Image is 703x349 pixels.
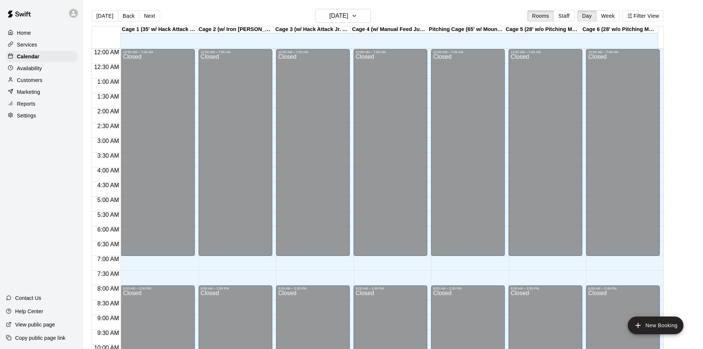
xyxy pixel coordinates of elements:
p: Availability [17,65,42,72]
span: 8:30 AM [96,300,121,307]
div: 12:00 AM – 7:00 AM [356,50,425,54]
a: Availability [6,63,77,74]
a: Marketing [6,86,77,97]
button: Staff [554,10,575,21]
p: Services [17,41,37,48]
div: Cage 3 (w/ Hack Attack Jr. Auto Feeder and HitTrax) [274,26,351,33]
div: Closed [433,54,503,259]
div: Closed [278,54,348,259]
a: Reports [6,98,77,109]
p: Copy public page link [15,334,65,342]
div: 12:00 AM – 7:00 AM: Closed [509,49,582,256]
div: 12:00 AM – 7:00 AM: Closed [431,49,505,256]
span: 3:00 AM [96,138,121,144]
div: 12:00 AM – 7:00 AM: Closed [199,49,272,256]
a: Customers [6,75,77,86]
div: Closed [356,54,425,259]
div: Pitching Cage (65' w/ Mound or Pitching Mat) [428,26,504,33]
div: 8:00 AM – 3:30 PM [511,287,580,290]
div: 12:00 AM – 7:00 AM [433,50,503,54]
div: Cage 5 (28' w/o Pitching Machine) [504,26,581,33]
a: Services [6,39,77,50]
span: 1:30 AM [96,93,121,100]
p: Help Center [15,308,43,315]
button: Rooms [527,10,554,21]
span: 4:30 AM [96,182,121,188]
p: Customers [17,76,42,84]
div: 8:00 AM – 3:30 PM [433,287,503,290]
p: View public page [15,321,55,328]
div: 12:00 AM – 7:00 AM: Closed [586,49,660,256]
div: 12:00 AM – 7:00 AM: Closed [121,49,194,256]
span: 6:00 AM [96,226,121,233]
span: 6:30 AM [96,241,121,247]
div: 8:00 AM – 3:30 PM [201,287,270,290]
span: 5:00 AM [96,197,121,203]
div: Cage 1 (35' w/ Hack Attack Manual Feed) [121,26,197,33]
div: Cage 6 (28' w/o Pitching Machine) [581,26,658,33]
span: 9:00 AM [96,315,121,321]
h6: [DATE] [330,11,348,21]
div: 12:00 AM – 7:00 AM [123,50,192,54]
button: Back [118,10,139,21]
span: 2:00 AM [96,108,121,114]
div: 8:00 AM – 3:30 PM [588,287,658,290]
div: Cage 2 (w/ Iron [PERSON_NAME] Auto Feeder - Fastpitch Softball) [197,26,274,33]
div: 12:00 AM – 7:00 AM: Closed [354,49,427,256]
p: Contact Us [15,294,41,302]
button: Week [596,10,620,21]
button: [DATE] [92,10,118,21]
span: 9:30 AM [96,330,121,336]
button: Filter View [623,10,664,21]
div: Closed [588,54,658,259]
div: Closed [123,54,192,259]
span: 12:00 AM [92,49,121,55]
button: [DATE] [316,9,371,23]
span: 12:30 AM [92,64,121,70]
button: Next [139,10,160,21]
span: 8:00 AM [96,285,121,292]
button: add [628,317,683,334]
span: 2:30 AM [96,123,121,129]
span: 4:00 AM [96,167,121,174]
a: Settings [6,110,77,121]
span: 1:00 AM [96,79,121,85]
p: Calendar [17,53,39,60]
p: Marketing [17,88,40,96]
p: Reports [17,100,35,107]
div: 8:00 AM – 3:30 PM [123,287,192,290]
div: 12:00 AM – 7:00 AM [588,50,658,54]
div: 12:00 AM – 7:00 AM [511,50,580,54]
button: Day [578,10,597,21]
div: 12:00 AM – 7:00 AM [201,50,270,54]
div: Cage 4 (w/ Manual Feed Jugs Machine - Softball) [351,26,428,33]
span: 7:00 AM [96,256,121,262]
span: 7:30 AM [96,271,121,277]
div: 12:00 AM – 7:00 AM [278,50,348,54]
div: Closed [201,54,270,259]
a: Home [6,27,77,38]
div: Closed [511,54,580,259]
p: Settings [17,112,36,119]
a: Calendar [6,51,77,62]
p: Home [17,29,31,37]
span: 5:30 AM [96,212,121,218]
div: 12:00 AM – 7:00 AM: Closed [276,49,350,256]
span: 3:30 AM [96,153,121,159]
div: 8:00 AM – 3:30 PM [278,287,348,290]
div: 8:00 AM – 3:30 PM [356,287,425,290]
